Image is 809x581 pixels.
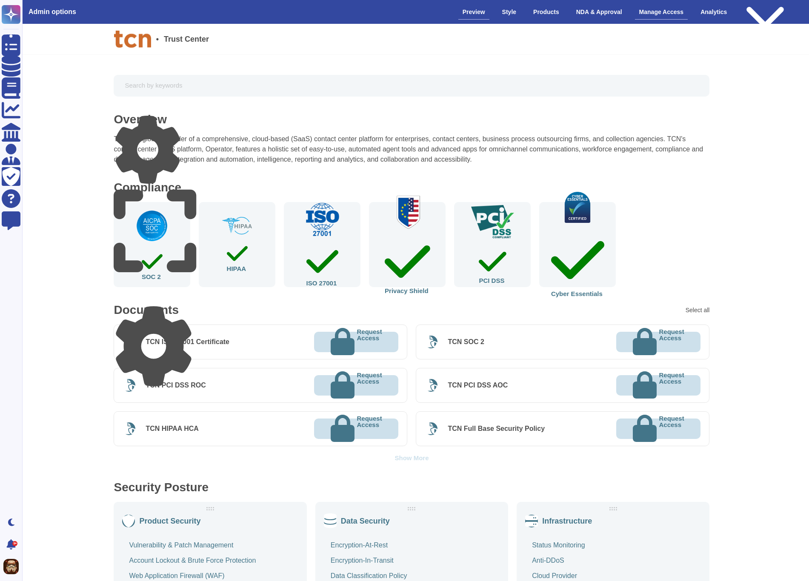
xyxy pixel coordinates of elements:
span: • [156,35,159,43]
div: Web Application Firewall (WAF) [129,572,224,580]
p: Request Access [357,328,382,355]
div: Vulnerability & Patch Management [129,541,233,550]
div: TCN Full Base Security Policy [448,424,545,433]
div: TCN is a global provider of a comprehensive, cloud-based (SaaS) contact center platform for enter... [114,134,709,165]
div: Privacy Shield [385,236,430,294]
div: Anti-DDoS [532,556,564,565]
button: user [2,557,25,576]
div: Product Security [139,517,200,525]
p: Request Access [659,372,684,399]
div: SOC 2 [142,250,163,280]
div: Documents [114,304,178,316]
div: Manage Access [635,5,688,20]
img: Company Banner [114,31,151,48]
div: Compliance [114,182,181,194]
img: check [471,205,514,239]
div: Analytics [696,5,731,19]
p: Request Access [357,415,382,442]
img: check [383,195,432,229]
img: check [304,202,340,236]
h3: Admin options [29,8,76,16]
div: Encryption-At-Rest [331,541,388,550]
div: Products [529,5,563,19]
div: Style [498,5,520,19]
div: Status Monitoring [532,541,585,550]
div: TCN SOC 2 [448,338,484,346]
div: Encryption-In-Transit [331,556,394,565]
input: Search by keywords [120,78,703,93]
div: 9+ [12,541,17,546]
img: check [550,192,605,222]
div: Infrastructure [542,517,592,525]
div: Cloud Provider [532,572,577,580]
p: Request Access [357,372,382,399]
div: TCN PCI DSS ROC [146,381,206,390]
div: Preview [458,5,489,20]
div: Data Security [341,517,390,525]
div: PCI DSS [479,246,506,283]
div: Show More [394,455,429,461]
div: TCN HIPAA HCA [146,424,198,433]
div: Security Posture [114,481,209,493]
img: user [3,559,19,574]
span: Trust Center [164,35,209,43]
div: TCN PCI DSS AOC [448,381,508,390]
div: Select all [686,307,710,313]
div: Cyber Essentials [551,230,604,297]
div: ISO 27001 [306,243,339,287]
img: check [222,217,252,235]
div: Overview [114,114,167,125]
div: Data Classification Policy [331,572,407,580]
p: Request Access [659,415,684,442]
div: HIPAA [227,242,248,272]
div: Account Lockout & Brute Force Protection [129,556,256,565]
div: NDA & Approval [572,5,626,19]
p: Request Access [659,328,684,355]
